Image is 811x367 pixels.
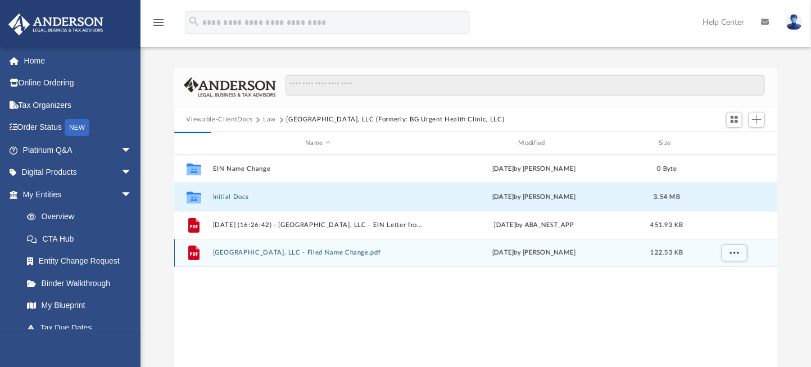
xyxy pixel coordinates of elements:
div: id [694,138,773,148]
a: Overview [16,206,149,228]
a: Binder Walkthrough [16,272,149,294]
span: 0 Byte [657,166,677,172]
input: Search files and folders [286,75,765,96]
div: id [179,138,207,148]
img: User Pic [786,14,803,30]
a: Platinum Q&Aarrow_drop_down [8,139,149,161]
a: Online Ordering [8,72,149,94]
button: Add [749,112,765,128]
a: CTA Hub [16,228,149,250]
button: Law [263,115,276,125]
a: My Blueprint [16,294,143,317]
a: menu [152,21,165,29]
a: My Entitiesarrow_drop_down [8,183,149,206]
a: Order StatusNEW [8,116,149,139]
div: Size [644,138,689,148]
span: arrow_drop_down [121,183,143,206]
button: [DATE] (16:26:42) - [GEOGRAPHIC_DATA], LLC - EIN Letter from IRS.pdf [212,221,423,229]
button: More options [721,244,747,261]
i: search [188,15,200,28]
div: [DATE] by [PERSON_NAME] [428,164,639,174]
span: arrow_drop_down [121,161,143,184]
img: Anderson Advisors Platinum Portal [5,13,107,35]
button: EIN Name Change [212,165,423,173]
a: Tax Organizers [8,94,149,116]
div: [DATE] by [PERSON_NAME] [428,192,639,202]
button: Initial Docs [212,193,423,201]
div: [DATE] by ABA_NEST_APP [428,220,639,230]
a: Digital Productsarrow_drop_down [8,161,149,184]
div: Name [212,138,423,148]
a: Entity Change Request [16,250,149,273]
button: Viewable-ClientDocs [187,115,253,125]
div: Modified [428,138,640,148]
span: 122.53 KB [650,250,683,256]
a: Tax Due Dates [16,316,149,339]
button: [GEOGRAPHIC_DATA], LLC - Filed Name Change.pdf [212,250,423,257]
span: arrow_drop_down [121,139,143,162]
a: Home [8,49,149,72]
span: 451.93 KB [650,222,683,228]
div: [DATE] by [PERSON_NAME] [428,248,639,258]
div: NEW [65,119,89,136]
button: [GEOGRAPHIC_DATA], LLC (Formerly: BG Urgent Health Clinic, LLC) [287,115,505,125]
i: menu [152,16,165,29]
button: Switch to Grid View [726,112,743,128]
span: 3.54 MB [654,194,680,200]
